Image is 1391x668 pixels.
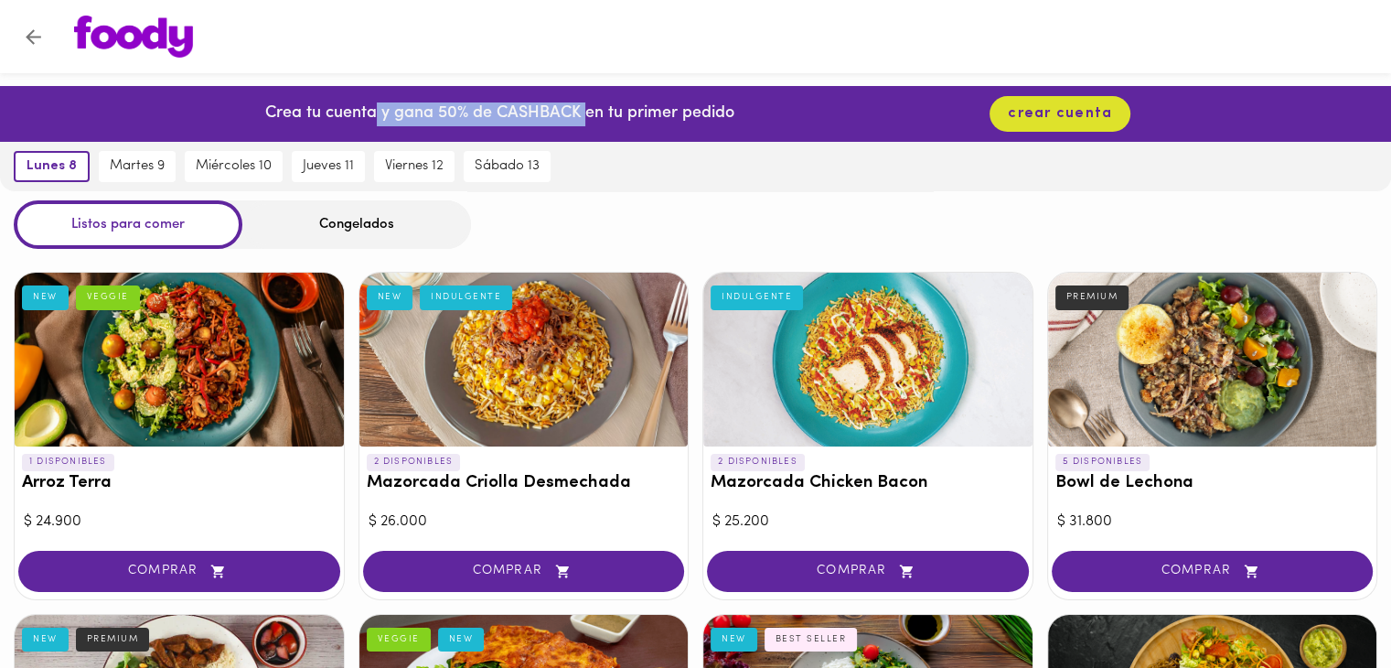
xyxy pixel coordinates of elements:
div: INDULGENTE [420,286,512,309]
div: NEW [367,286,413,309]
span: sábado 13 [475,158,540,175]
button: sábado 13 [464,151,551,182]
div: $ 31.800 [1057,512,1368,533]
span: COMPRAR [1075,564,1351,579]
div: NEW [22,286,69,309]
span: COMPRAR [386,564,662,579]
button: crear cuenta [990,96,1130,132]
div: $ 25.200 [712,512,1023,533]
div: $ 26.000 [369,512,679,533]
button: COMPRAR [707,551,1029,592]
span: COMPRAR [730,564,1006,579]
button: martes 9 [99,151,176,182]
h3: Bowl de Lechona [1055,474,1370,493]
span: viernes 12 [385,158,444,175]
button: Volver [11,15,56,59]
button: COMPRAR [363,551,685,592]
p: 2 DISPONIBLES [367,454,461,470]
div: NEW [438,628,485,652]
div: NEW [22,628,69,652]
div: PREMIUM [76,628,150,652]
span: jueves 11 [303,158,354,175]
p: Crea tu cuenta y gana 50% de CASHBACK en tu primer pedido [265,102,734,126]
h3: Mazorcada Chicken Bacon [711,474,1025,493]
span: crear cuenta [1008,105,1112,123]
div: VEGGIE [76,286,140,309]
div: $ 24.900 [24,512,335,533]
div: Listos para comer [14,200,242,249]
div: PREMIUM [1055,286,1129,309]
h3: Mazorcada Criolla Desmechada [367,474,681,493]
div: Mazorcada Criolla Desmechada [359,273,689,447]
button: COMPRAR [18,551,340,592]
div: VEGGIE [367,628,431,652]
button: jueves 11 [292,151,365,182]
p: 5 DISPONIBLES [1055,454,1150,470]
button: COMPRAR [1052,551,1374,592]
h3: Arroz Terra [22,474,337,493]
span: martes 9 [110,158,165,175]
span: miércoles 10 [196,158,272,175]
button: miércoles 10 [185,151,283,182]
div: Congelados [242,200,471,249]
div: Arroz Terra [15,273,344,447]
div: Bowl de Lechona [1048,273,1377,447]
div: INDULGENTE [711,286,803,309]
span: lunes 8 [27,158,77,175]
div: Mazorcada Chicken Bacon [703,273,1033,447]
span: COMPRAR [41,564,317,579]
button: lunes 8 [14,151,90,182]
p: 2 DISPONIBLES [711,454,805,470]
div: NEW [711,628,757,652]
iframe: Messagebird Livechat Widget [1285,562,1373,650]
div: BEST SELLER [765,628,858,652]
img: logo.png [74,16,193,58]
p: 1 DISPONIBLES [22,454,114,470]
button: viernes 12 [374,151,455,182]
